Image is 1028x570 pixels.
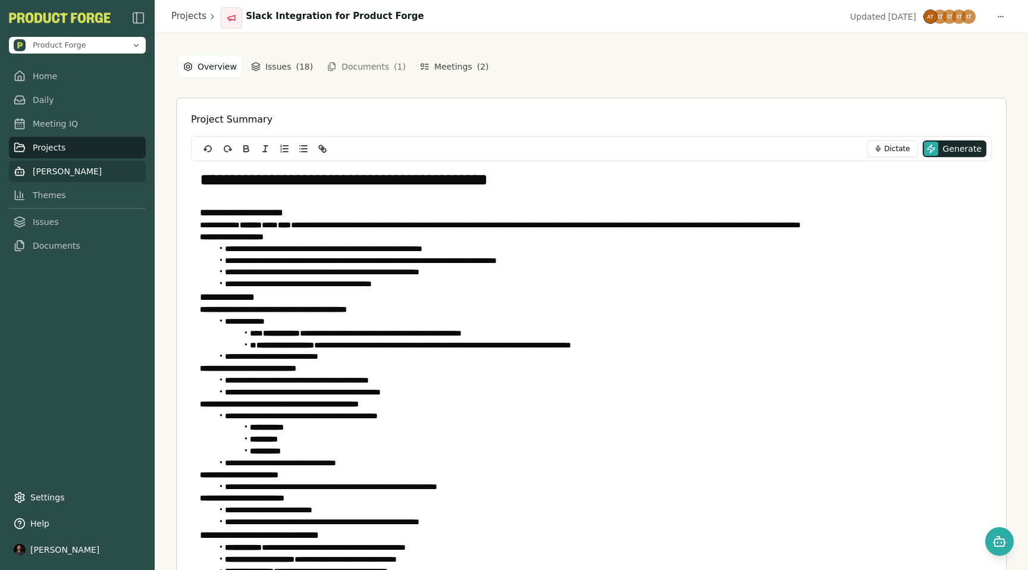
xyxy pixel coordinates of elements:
[9,513,146,534] button: Help
[884,144,910,154] span: Dictate
[131,11,146,25] img: sidebar
[257,142,274,156] button: Italic
[276,142,293,156] button: Ordered
[9,113,146,134] a: Meeting IQ
[9,539,146,560] button: [PERSON_NAME]
[850,11,886,23] span: Updated
[942,10,957,24] img: Adam Tucker
[14,39,26,51] img: Product Forge
[952,10,966,24] img: Adam Tucker
[296,61,313,73] span: ( 18 )
[33,40,86,51] span: Product Forge
[320,57,413,76] button: Documents
[943,143,982,155] span: Generate
[961,10,976,24] img: Adam Tucker
[295,142,312,156] button: Bullet
[9,184,146,206] a: Themes
[246,56,318,77] button: Issues
[9,161,146,182] a: [PERSON_NAME]
[477,61,489,73] span: ( 2 )
[985,527,1014,556] button: Open chat
[9,12,111,23] img: Product Forge
[843,8,983,25] button: Updated[DATE]Adam TuckerAdam TuckerAdam TuckerAdam TuckerAdam Tucker
[246,10,424,23] h1: Slack Integration for Product Forge
[9,487,146,508] a: Settings
[200,142,217,156] button: undo
[238,142,255,156] button: Bold
[415,56,494,77] button: Meetings
[314,142,331,156] button: Link
[9,137,146,158] a: Projects
[14,544,26,556] img: profile
[9,12,111,23] button: PF-Logo
[923,140,986,157] button: Generate
[933,10,947,24] img: Adam Tucker
[394,61,406,73] span: ( 1 )
[888,11,916,23] span: [DATE]
[9,211,146,233] a: Issues
[867,140,917,157] button: Dictate
[178,56,242,77] button: Overview
[219,142,236,156] button: redo
[9,89,146,111] a: Daily
[171,10,206,23] a: Projects
[131,11,146,25] button: Close Sidebar
[923,10,938,24] img: Adam Tucker
[9,37,146,54] button: Open organization switcher
[9,65,146,87] a: Home
[9,235,146,256] a: Documents
[191,112,272,127] h2: Project Summary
